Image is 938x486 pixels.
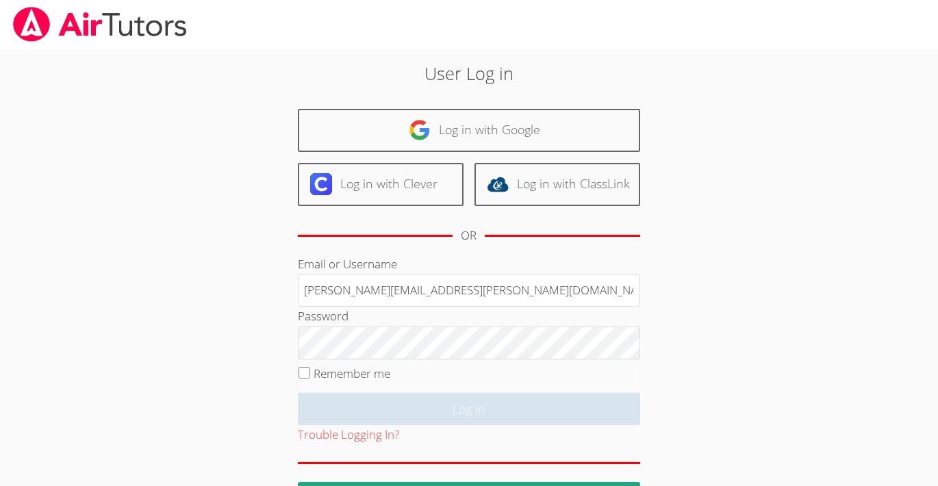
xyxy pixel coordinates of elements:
[409,119,431,141] img: google-logo-50288ca7cdecda66e5e0955fdab243c47b7ad437acaf1139b6f446037453330a.svg
[216,60,722,86] h2: User Log in
[298,308,348,324] label: Password
[298,256,397,272] label: Email or Username
[310,173,332,195] img: clever-logo-6eab21bc6e7a338710f1a6ff85c0baf02591cd810cc4098c63d3a4b26e2feb20.svg
[474,163,640,206] a: Log in with ClassLink
[12,7,188,42] img: airtutors_banner-c4298cdbf04f3fff15de1276eac7730deb9818008684d7c2e4769d2f7ddbe033.png
[487,173,509,195] img: classlink-logo-d6bb404cc1216ec64c9a2012d9dc4662098be43eaf13dc465df04b49fa7ab582.svg
[298,163,464,206] a: Log in with Clever
[298,425,399,445] button: Trouble Logging In?
[461,226,477,246] div: OR
[314,366,390,381] label: Remember me
[298,393,640,425] input: Log in
[298,109,640,152] a: Log in with Google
